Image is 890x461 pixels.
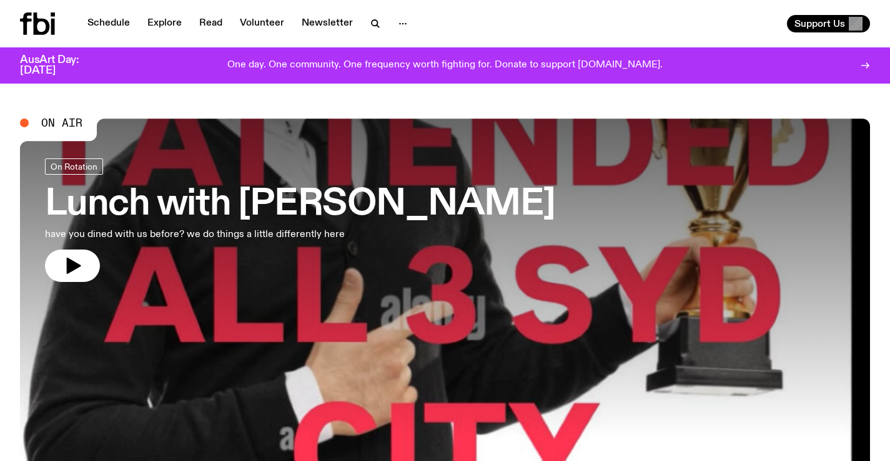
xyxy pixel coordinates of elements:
[45,227,365,242] p: have you dined with us before? we do things a little differently here
[80,15,137,32] a: Schedule
[45,187,555,222] h3: Lunch with [PERSON_NAME]
[41,117,82,129] span: On Air
[794,18,845,29] span: Support Us
[20,55,100,76] h3: AusArt Day: [DATE]
[192,15,230,32] a: Read
[51,162,97,171] span: On Rotation
[294,15,360,32] a: Newsletter
[140,15,189,32] a: Explore
[227,60,663,71] p: One day. One community. One frequency worth fighting for. Donate to support [DOMAIN_NAME].
[787,15,870,32] button: Support Us
[232,15,292,32] a: Volunteer
[45,158,103,175] a: On Rotation
[45,158,555,282] a: Lunch with [PERSON_NAME]have you dined with us before? we do things a little differently here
